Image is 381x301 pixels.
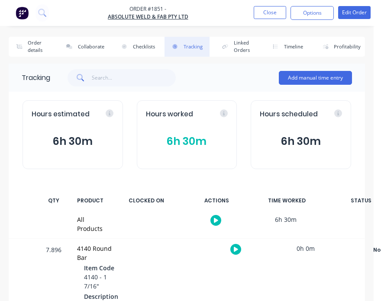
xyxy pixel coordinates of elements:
div: 0h 0m [273,239,338,258]
div: Tracking [22,73,50,83]
button: Collaborate [59,37,109,57]
button: Tracking [165,37,210,57]
span: Description [84,292,118,301]
div: QTY [41,192,67,210]
span: Item Code [84,263,114,272]
button: 6h 30m [260,133,342,150]
button: Options [291,6,334,20]
button: 6h 30m [146,133,228,150]
button: Add manual time entry [279,71,352,85]
div: 4140 Round Bar [77,244,123,262]
button: 6h 30m [32,133,114,150]
span: Hours estimated [32,109,90,119]
input: Search... [92,69,176,86]
button: Edit Order [338,6,371,19]
div: TIME WORKED [254,192,319,210]
button: Order details [9,37,54,57]
img: Factory [16,6,29,19]
span: 4140 - 1 7/16" [84,273,107,290]
div: PRODUCT [72,192,109,210]
div: ACTIONS [184,192,249,210]
span: Hours scheduled [260,109,318,119]
button: Close [254,6,286,19]
a: Absolute Weld & Fab Pty Ltd [108,13,188,21]
span: Order #1851 - [108,5,188,13]
button: Timeline [265,37,310,57]
button: Checklists [114,37,159,57]
button: Linked Orders [215,37,260,57]
div: 6h 30m [253,210,318,229]
button: Profitability [315,37,365,57]
div: All Products [77,215,103,233]
span: Hours worked [146,109,193,119]
div: CLOCKED ON [114,192,179,210]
